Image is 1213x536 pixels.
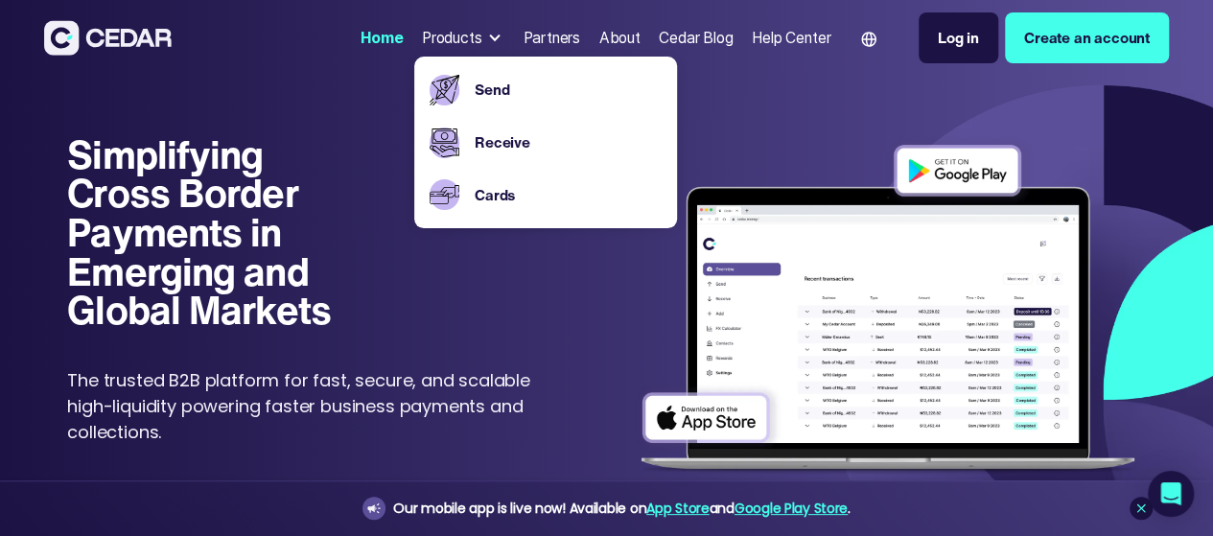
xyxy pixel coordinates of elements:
[1005,12,1169,63] a: Create an account
[861,32,876,47] img: world icon
[523,27,580,49] div: Partners
[475,79,662,101] a: Send
[361,27,403,49] div: Home
[353,17,410,58] a: Home
[744,17,838,58] a: Help Center
[1148,471,1194,517] div: Open Intercom Messenger
[651,17,740,58] a: Cedar Blog
[414,19,512,57] div: Products
[67,367,555,445] p: The trusted B2B platform for fast, secure, and scalable high-liquidity powering faster business p...
[475,131,662,153] a: Receive
[475,184,662,206] a: Cards
[659,27,733,49] div: Cedar Blog
[516,17,588,58] a: Partners
[414,57,677,228] nav: Products
[422,27,482,49] div: Products
[630,135,1145,486] img: Dashboard of transactions
[938,27,979,49] div: Log in
[599,27,641,49] div: About
[67,135,360,330] h1: Simplifying Cross Border Payments in Emerging and Global Markets
[592,17,648,58] a: About
[752,27,830,49] div: Help Center
[919,12,998,63] a: Log in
